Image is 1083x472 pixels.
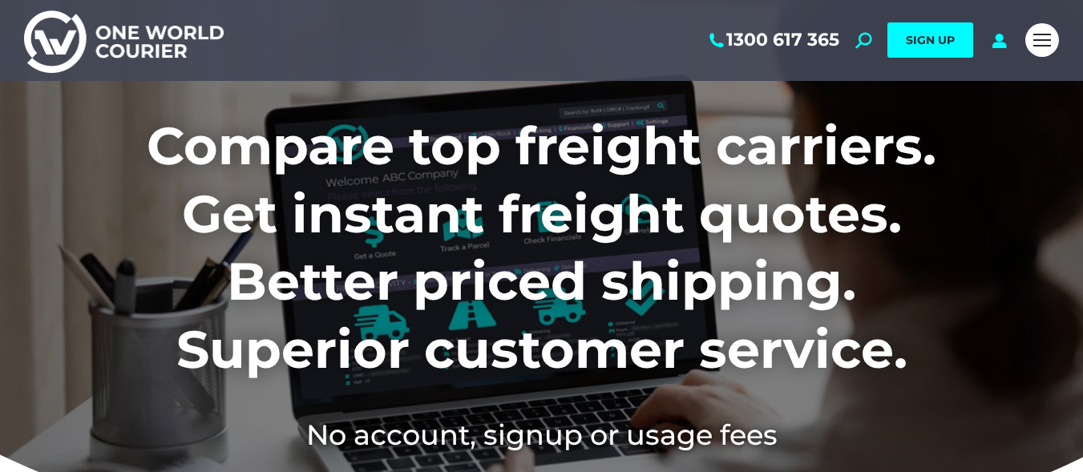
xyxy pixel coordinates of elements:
[706,30,839,50] a: 1300 617 365
[906,33,955,47] span: SIGN UP
[41,415,1042,454] h2: No account, signup or usage fees
[41,112,1042,383] h1: Compare top freight carriers. Get instant freight quotes. Better priced shipping. Superior custom...
[887,22,973,58] a: SIGN UP
[24,8,224,73] img: One World Courier
[1025,23,1059,57] a: Mobile menu icon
